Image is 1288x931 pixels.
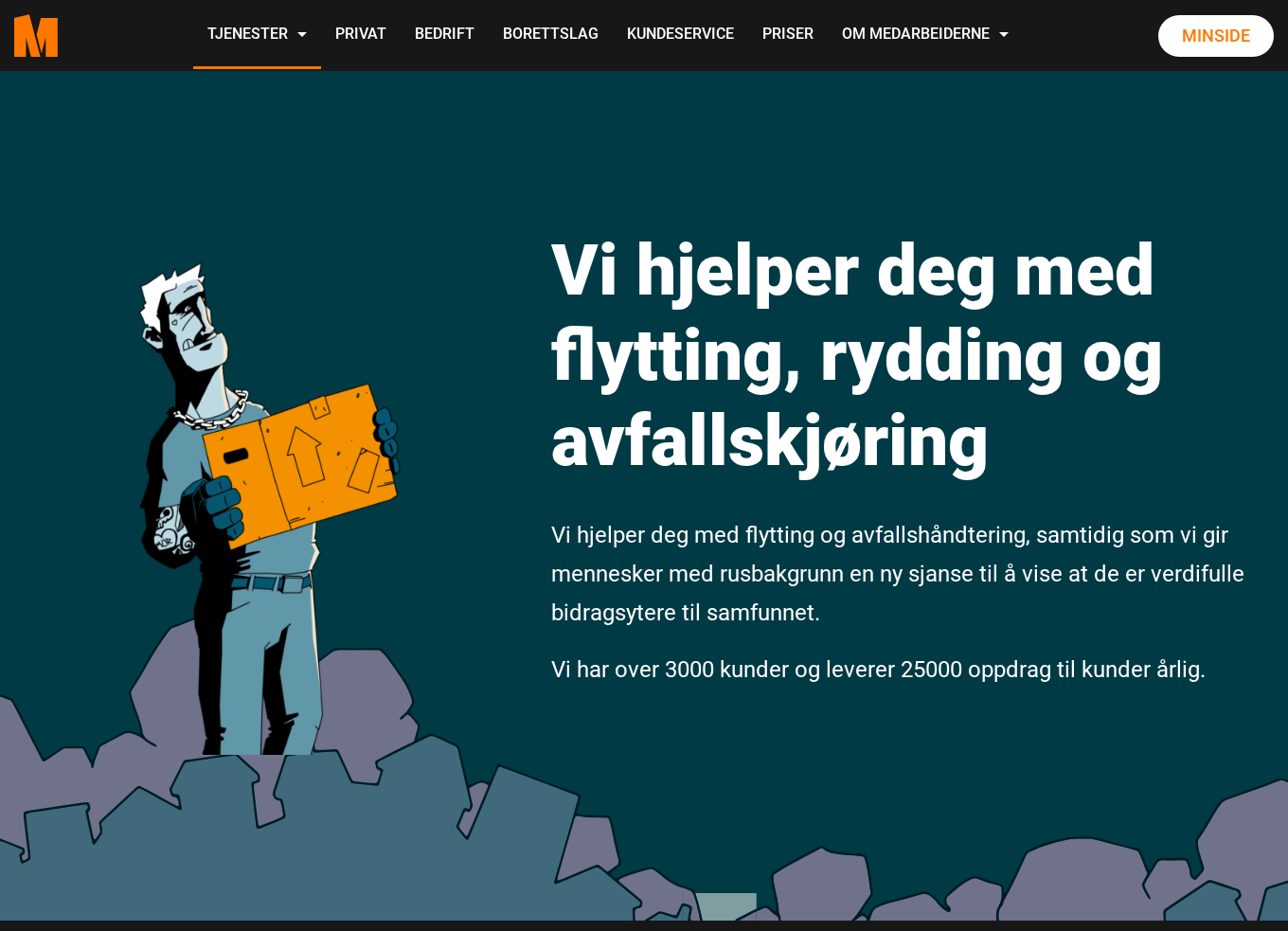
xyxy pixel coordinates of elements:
a: Priser [748,2,828,69]
img: medarbeiderne man icon optimized [121,185,415,755]
a: Kundeservice [613,2,748,69]
a: Minside [1158,15,1274,57]
span: Vi har over 3000 kunder og leverer 25000 oppdrag til kunder årlig. [551,656,1206,683]
a: Bedrift [401,2,489,69]
a: Tjenester [193,2,321,69]
a: Om Medarbeiderne [828,2,1023,69]
a: Borettslag [489,2,613,69]
span: Vi hjelper deg med flytting og avfallshåndtering, samtidig som vi gir mennesker med rusbakgrunn e... [551,522,1244,626]
h1: Vi hjelper deg med flytting, rydding og avfallskjøring [551,227,1274,483]
a: Privat [321,2,401,69]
